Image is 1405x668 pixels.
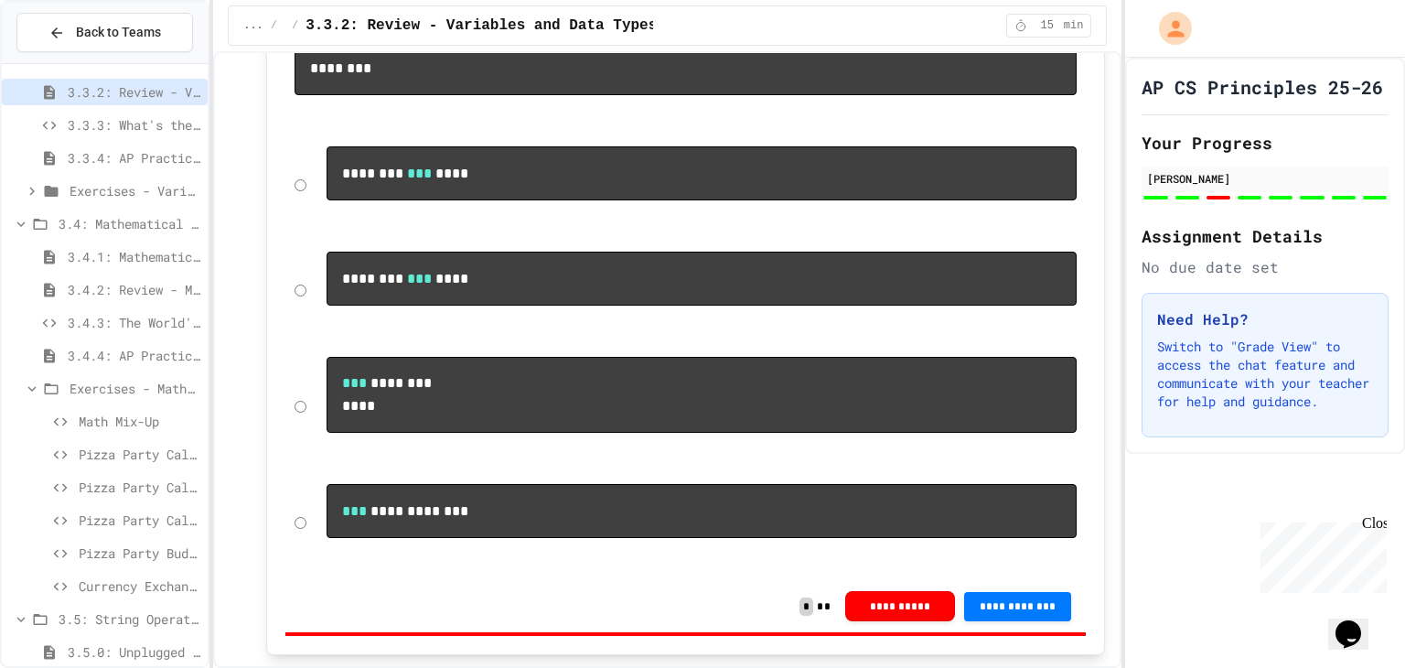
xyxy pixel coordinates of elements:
span: 3.3.2: Review - Variables and Data Types [68,82,200,102]
div: My Account [1140,7,1196,49]
span: Exercises - Variables and Data Types [70,181,200,200]
span: min [1064,18,1084,33]
iframe: chat widget [1253,515,1387,593]
span: 3.5: String Operators [59,609,200,629]
span: Pizza Party Calculator [79,445,200,464]
span: 3.4.4: AP Practice - Arithmetic Operators [68,346,200,365]
span: / [292,18,298,33]
div: Chat with us now!Close [7,7,126,116]
span: 3.4.1: Mathematical Operators [68,247,200,266]
span: Back to Teams [76,23,161,42]
h2: Your Progress [1142,130,1389,156]
span: Pizza Party Calculator [79,478,200,497]
iframe: chat widget [1328,595,1387,650]
span: / [271,18,277,33]
span: ... [243,18,263,33]
span: Currency Exchange Calculator [79,576,200,596]
div: [PERSON_NAME] [1147,170,1383,187]
h1: AP CS Principles 25-26 [1142,74,1383,100]
span: 3.5.0: Unplugged Activity - String Operators [68,642,200,662]
span: Math Mix-Up [79,412,200,431]
span: 15 [1033,18,1062,33]
span: Exercises - Mathematical Operators [70,379,200,398]
h2: Assignment Details [1142,223,1389,249]
span: Pizza Party Budget [79,544,200,563]
div: No due date set [1142,256,1389,278]
span: 3.4.3: The World's Worst Farmers Market [68,313,200,332]
span: 3.4: Mathematical Operators [59,214,200,233]
span: 3.4.2: Review - Mathematical Operators [68,280,200,299]
p: Switch to "Grade View" to access the chat feature and communicate with your teacher for help and ... [1157,338,1373,411]
button: Back to Teams [16,13,193,52]
span: Pizza Party Calculator [79,511,200,530]
span: 3.3.4: AP Practice - Variables [68,148,200,167]
span: 3.3.2: Review - Variables and Data Types [306,15,657,37]
h3: Need Help? [1157,308,1373,330]
span: 3.3.3: What's the Type? [68,115,200,135]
